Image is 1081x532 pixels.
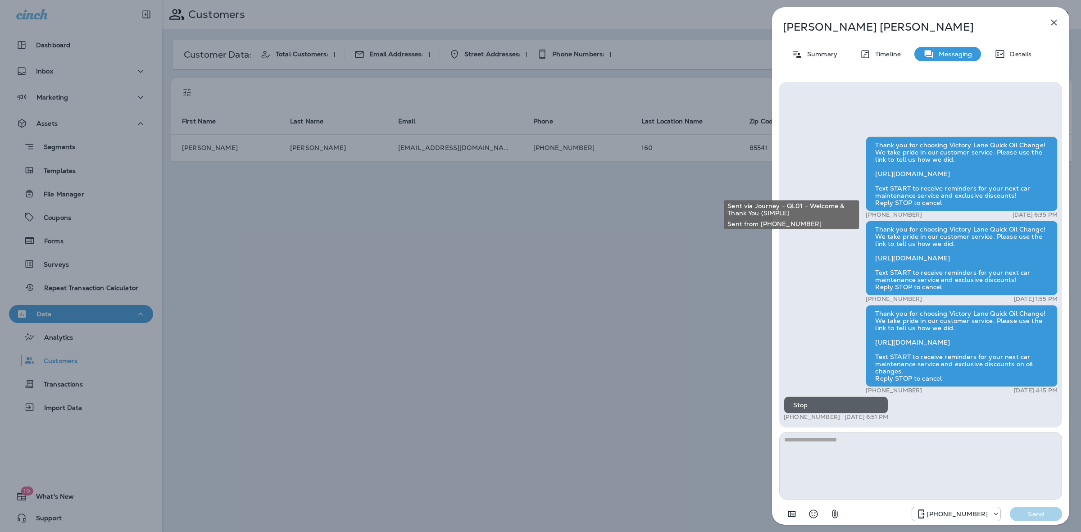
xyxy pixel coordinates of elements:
[727,220,855,227] span: Sent from [PHONE_NUMBER]
[866,296,922,303] p: [PHONE_NUMBER]
[1014,296,1058,303] p: [DATE] 1:55 PM
[866,305,1058,387] div: Thank you for choosing Victory Lane Quick Oil Change! We take pride in our customer service. Plea...
[1014,387,1058,394] p: [DATE] 4:15 PM
[727,202,855,217] span: Sent via Journey - QL01 - Welcome & Thank You (SIMPLE)
[783,505,801,523] button: Add in a premade template
[912,509,1000,519] div: +1 (734) 808-3643
[866,221,1058,296] div: Thank you for choosing Victory Lane Quick Oil Change! We take pride in our customer service. Plea...
[934,50,972,58] p: Messaging
[803,50,837,58] p: Summary
[784,396,888,414] div: Stop
[783,21,1029,33] p: [PERSON_NAME] [PERSON_NAME]
[866,136,1058,211] div: Thank you for choosing Victory Lane Quick Oil Change! We take pride in our customer service. Plea...
[866,387,922,394] p: [PHONE_NUMBER]
[866,211,922,218] p: [PHONE_NUMBER]
[1005,50,1031,58] p: Details
[784,414,840,421] p: [PHONE_NUMBER]
[804,505,822,523] button: Select an emoji
[1013,211,1058,218] p: [DATE] 6:35 PM
[845,414,888,421] p: [DATE] 6:51 PM
[871,50,901,58] p: Timeline
[927,510,988,518] p: [PHONE_NUMBER]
